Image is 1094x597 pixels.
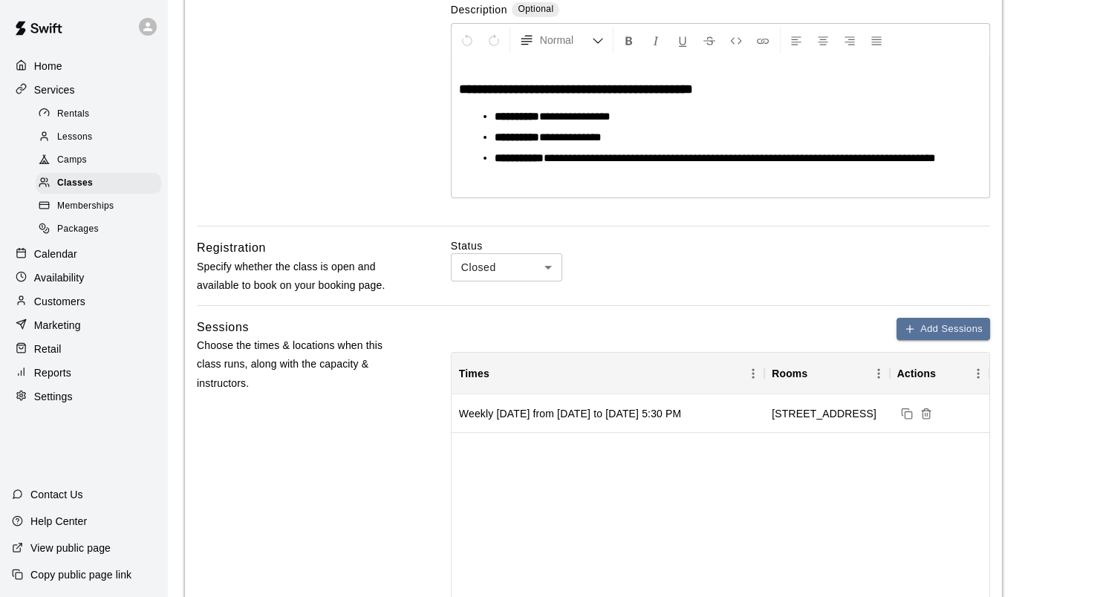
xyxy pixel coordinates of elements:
[784,27,809,53] button: Left Align
[723,27,749,53] button: Insert Code
[12,338,155,360] a: Retail
[34,318,81,333] p: Marketing
[451,253,562,281] div: Closed
[452,353,764,394] div: Times
[197,336,403,393] p: Choose the times & locations when this class runs, along with the capacity & instructors.
[34,270,85,285] p: Availability
[57,107,90,122] span: Rentals
[810,27,836,53] button: Center Align
[34,342,62,356] p: Retail
[764,353,890,394] div: Rooms
[518,4,553,14] span: Optional
[616,27,642,53] button: Format Bold
[30,567,131,582] p: Copy public page link
[12,243,155,265] a: Calendar
[34,365,71,380] p: Reports
[670,27,695,53] button: Format Underline
[57,222,99,237] span: Packages
[772,353,807,394] div: Rooms
[36,172,167,195] a: Classes
[750,27,775,53] button: Insert Link
[697,27,722,53] button: Format Strikethrough
[57,130,93,145] span: Lessons
[481,27,507,53] button: Redo
[36,196,161,217] div: Memberships
[197,238,266,258] h6: Registration
[36,104,161,125] div: Rentals
[772,406,876,421] div: Lane 4, Lane 5
[34,59,62,74] p: Home
[459,353,489,394] div: Times
[34,82,75,97] p: Services
[34,389,73,404] p: Settings
[57,199,114,214] span: Memberships
[197,258,403,295] p: Specify whether the class is open and available to book on your booking page.
[489,363,510,384] button: Sort
[451,238,990,253] label: Status
[36,149,167,172] a: Camps
[12,314,155,336] a: Marketing
[867,362,890,385] button: Menu
[36,125,167,149] a: Lessons
[30,541,111,555] p: View public page
[459,406,681,421] div: Weekly on Monday from 8/25/2025 to 12/29/2025 at 5:30 PM
[34,294,85,309] p: Customers
[807,363,828,384] button: Sort
[897,404,916,423] button: Duplicate sessions
[12,55,155,77] a: Home
[967,362,989,385] button: Menu
[837,27,862,53] button: Right Align
[12,385,155,408] a: Settings
[30,487,83,502] p: Contact Us
[540,33,592,48] span: Normal
[36,195,167,218] a: Memberships
[864,27,889,53] button: Justify Align
[30,514,87,529] p: Help Center
[57,176,93,191] span: Classes
[455,27,480,53] button: Undo
[36,127,161,148] div: Lessons
[890,353,990,394] div: Actions
[12,362,155,384] a: Reports
[513,27,610,53] button: Formatting Options
[916,407,936,419] span: Delete sessions
[451,2,507,19] label: Description
[57,153,87,168] span: Camps
[36,102,167,125] a: Rentals
[742,362,764,385] button: Menu
[197,318,249,337] h6: Sessions
[896,318,990,341] button: Add Sessions
[36,219,161,240] div: Packages
[12,79,155,101] a: Services
[34,247,77,261] p: Calendar
[12,290,155,313] a: Customers
[12,267,155,289] a: Availability
[36,218,167,241] a: Packages
[36,150,161,171] div: Camps
[643,27,668,53] button: Format Italics
[897,353,936,394] div: Actions
[36,173,161,194] div: Classes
